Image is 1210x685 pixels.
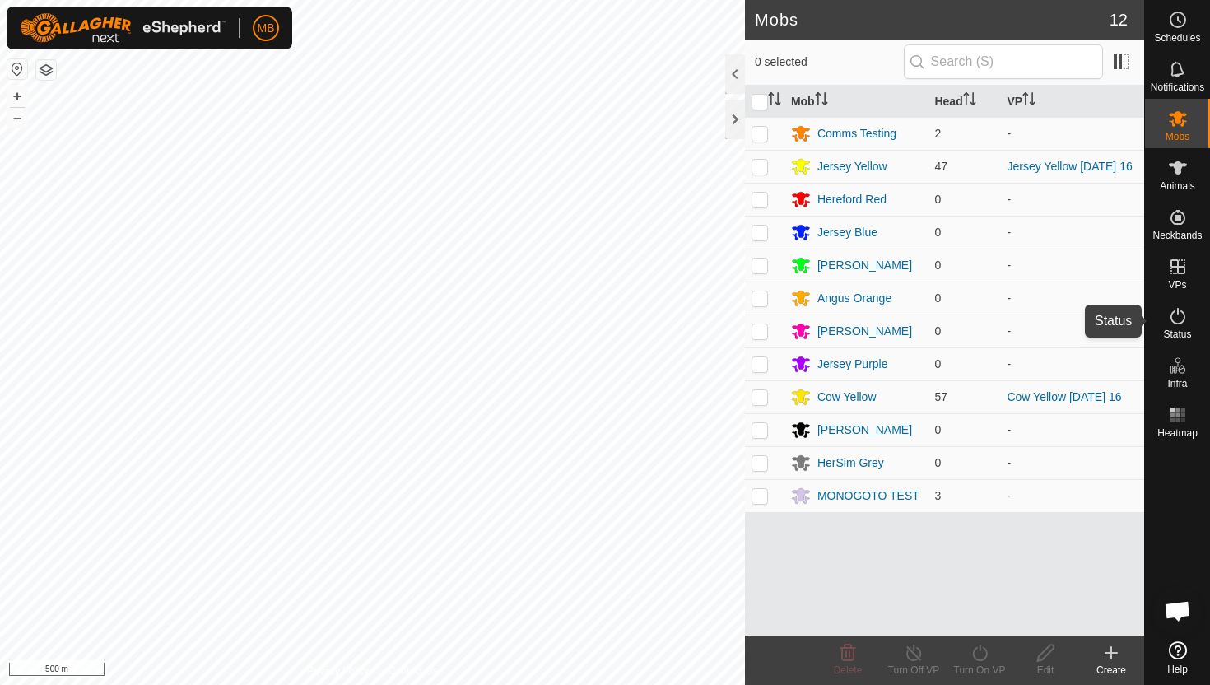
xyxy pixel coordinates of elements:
span: Animals [1160,181,1195,191]
td: - [1000,216,1144,249]
p-sorticon: Activate to sort [963,95,976,108]
button: Reset Map [7,59,27,79]
span: 2 [934,127,941,140]
p-sorticon: Activate to sort [815,95,828,108]
span: 47 [934,160,947,173]
span: 0 [934,193,941,206]
td: - [1000,347,1144,380]
p-sorticon: Activate to sort [1022,95,1035,108]
input: Search (S) [904,44,1103,79]
span: 0 selected [755,54,904,71]
span: 12 [1110,7,1128,32]
th: Head [928,86,1000,118]
button: + [7,86,27,106]
div: Hereford Red [817,191,887,208]
button: – [7,108,27,128]
span: 0 [934,423,941,436]
td: - [1000,315,1144,347]
span: 0 [934,456,941,469]
td: - [1000,413,1144,446]
span: 57 [934,390,947,403]
td: - [1000,249,1144,282]
span: 3 [934,489,941,502]
span: Mobs [1166,132,1189,142]
span: Neckbands [1152,231,1202,240]
div: Jersey Purple [817,356,888,373]
span: 0 [934,259,941,272]
span: 0 [934,291,941,305]
span: Heatmap [1157,428,1198,438]
th: Mob [784,86,928,118]
div: Comms Testing [817,125,896,142]
a: Contact Us [389,664,437,678]
span: 0 [934,226,941,239]
button: Map Layers [36,60,56,80]
span: Status [1163,329,1191,339]
a: Help [1145,635,1210,681]
div: Jersey Blue [817,224,877,241]
div: [PERSON_NAME] [817,257,912,274]
div: Edit [1012,663,1078,678]
a: Jersey Yellow [DATE] 16 [1007,160,1132,173]
span: Notifications [1151,82,1204,92]
a: Privacy Policy [307,664,369,678]
div: [PERSON_NAME] [817,422,912,439]
th: VP [1000,86,1144,118]
span: MB [258,20,275,37]
div: [PERSON_NAME] [817,323,912,340]
span: 0 [934,357,941,370]
span: Help [1167,664,1188,674]
img: Gallagher Logo [20,13,226,43]
td: - [1000,183,1144,216]
a: Cow Yellow [DATE] 16 [1007,390,1121,403]
span: Infra [1167,379,1187,389]
div: Angus Orange [817,290,891,307]
span: 0 [934,324,941,338]
td: - [1000,446,1144,479]
div: HerSim Grey [817,454,884,472]
p-sorticon: Activate to sort [768,95,781,108]
div: Turn Off VP [881,663,947,678]
div: Jersey Yellow [817,158,887,175]
h2: Mobs [755,10,1110,30]
td: - [1000,117,1144,150]
div: Cow Yellow [817,389,877,406]
span: VPs [1168,280,1186,290]
div: MONOGOTO TEST [817,487,919,505]
span: Delete [834,664,863,676]
div: Open chat [1153,586,1203,636]
div: Turn On VP [947,663,1012,678]
span: Schedules [1154,33,1200,43]
td: - [1000,282,1144,315]
div: Create [1078,663,1144,678]
td: - [1000,479,1144,512]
